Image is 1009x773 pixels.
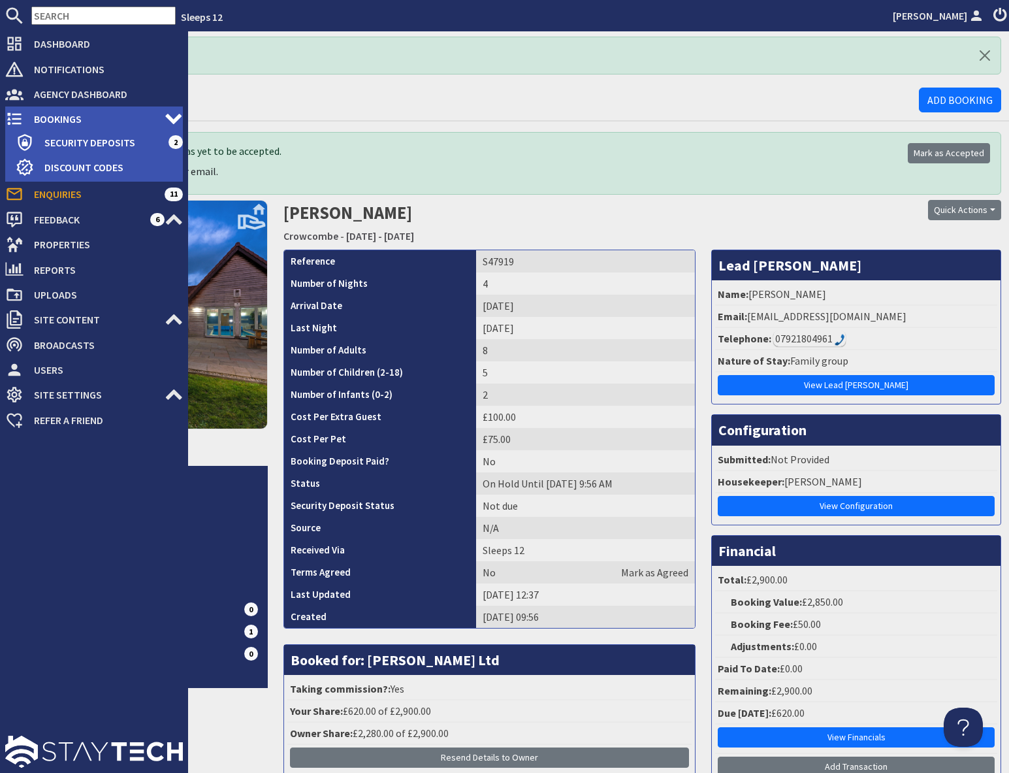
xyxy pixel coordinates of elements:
td: 8 [476,339,695,361]
li: [PERSON_NAME] [715,284,997,306]
strong: Paid To Date: [718,662,780,675]
a: Reports [5,259,183,280]
div: Call: 07921804961 [773,331,846,346]
strong: Nature of Stay: [718,354,790,367]
th: Status [284,472,476,495]
li: £0.00 [715,658,997,680]
span: Dashboard [24,33,183,54]
span: Uploads [24,284,183,305]
a: Broadcasts [5,335,183,355]
th: Security Deposit Status [284,495,476,517]
img: hfpfyWBK5wQHBAGPgDf9c6qAYOxxMAAAAASUVORK5CYII= [835,334,845,346]
iframe: Toggle Customer Support [944,708,983,747]
td: [DATE] [476,295,695,317]
span: 0 [244,602,259,616]
th: Terms Agreed [284,561,476,584]
button: Quick Actions [928,200,1001,220]
div: Successfully updated Booking [39,37,1001,74]
input: SEARCH [31,7,176,25]
th: Last Updated [284,584,476,606]
a: Site Content [5,309,183,330]
span: 11 [165,188,183,201]
a: Properties [5,234,183,255]
a: Site Settings [5,384,183,405]
a: Sleeps 12 [181,10,223,24]
th: Number of Children (2-18) [284,361,476,384]
span: Security Deposits [34,132,168,153]
li: £620.00 of £2,900.00 [287,700,692,723]
th: Received Via [284,539,476,561]
span: Site Content [24,309,165,330]
img: staytech_l_w-4e588a39d9fa60e82540d7cfac8cfe4b7147e857d3e8dbdfbd41c59d52db0ec4.svg [5,736,183,768]
td: N/A [476,517,695,539]
th: Cost Per Extra Guest [284,406,476,428]
a: Enquiries 11 [5,184,183,205]
th: Cost Per Pet [284,428,476,450]
td: S47919 [476,250,695,272]
span: 6 [150,213,165,226]
span: Resend Details to Owner [441,751,538,763]
span: Agency Dashboard [24,84,183,105]
h3: Lead [PERSON_NAME] [712,250,1001,280]
th: Number of Nights [284,272,476,295]
span: Discount Codes [34,157,183,178]
a: Agency Dashboard [5,84,183,105]
td: No [476,450,695,472]
th: Reference [284,250,476,272]
td: [DATE] [476,317,695,339]
strong: Name: [718,288,748,301]
a: Refer a Friend [5,410,183,431]
strong: Owner Share: [290,727,353,740]
li: £0.00 [715,636,997,658]
li: £2,850.00 [715,591,997,614]
strong: Booking Fee: [731,617,793,631]
li: £2,900.00 [715,680,997,702]
h3: Booked for: [PERSON_NAME] Ltd [284,645,695,675]
a: Dashboard [5,33,183,54]
li: Not Provided [715,449,997,471]
a: View Configuration [718,496,995,516]
td: Not due [476,495,695,517]
span: Reports [24,259,183,280]
th: Source [284,517,476,539]
span: Site Settings [24,384,165,405]
strong: Due [DATE]: [718,706,771,719]
td: 2 [476,384,695,406]
button: Resend Details to Owner [290,748,689,768]
li: £2,900.00 [715,569,997,591]
strong: Telephone: [718,332,771,345]
a: Crowcombe [283,229,338,242]
strong: Housekeeper: [718,475,784,488]
th: Created [284,606,476,628]
span: 1 [244,625,259,638]
li: £620.00 [715,702,997,725]
span: Broadcasts [24,335,183,355]
a: View Financials [718,727,995,748]
th: Booking Deposit Paid? [284,450,476,472]
strong: Booking Value: [731,595,802,608]
span: 2 [168,135,183,148]
a: [PERSON_NAME] [893,8,985,24]
div: This booking is an offer that has yet to be accepted. [50,143,908,184]
li: £2,280.00 of £2,900.00 [287,723,692,745]
strong: Submitted: [718,453,771,466]
h3: Financial [712,536,1001,566]
a: Discount Codes [16,157,183,178]
li: Family group [715,350,997,372]
li: £50.00 [715,614,997,636]
li: Yes [287,678,692,700]
li: [EMAIL_ADDRESS][DOMAIN_NAME] [715,306,997,328]
a: Add Booking [919,88,1001,112]
td: 5 [476,361,695,384]
a: Notifications [5,59,183,80]
li: [PERSON_NAME] [715,471,997,493]
span: Users [24,359,183,380]
th: Arrival Date [284,295,476,317]
th: Number of Infants (0-2) [284,384,476,406]
strong: Taking commission?: [290,682,391,695]
span: - [340,229,344,242]
strong: Your Share: [290,704,343,717]
a: [DATE] - [DATE] [346,229,414,242]
span: Properties [24,234,183,255]
th: Last Night [284,317,476,339]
